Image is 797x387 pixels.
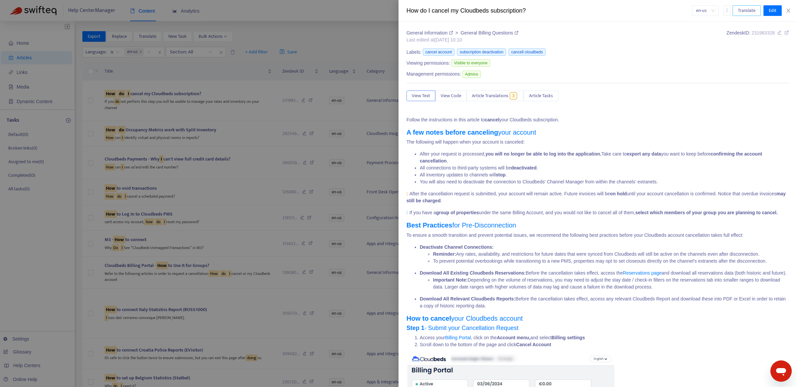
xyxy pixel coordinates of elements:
[406,222,516,229] a: Best Practicesfor Pre-Disconnection
[724,5,730,16] button: more
[725,8,729,13] span: more
[451,59,490,67] span: Visible to everyone
[436,210,479,215] strong: group of properties
[406,139,789,146] p: The following will happen when your account is canceled:
[433,258,789,265] li: To prevent potential overbookings while transitioning to a new PMS, properties may opt to set clo...
[420,178,789,185] li: You will also need to deactivate the connection to Cloudbeds' Channel Manager from within the cha...
[433,277,789,290] li: Depending on the volume of reservations, you may need to adjust the stay date / check-in filters ...
[420,151,762,163] strong: confirming the account cancellation
[420,270,789,290] li: Before the cancellation takes effect, access the and download all reservations data (both histori...
[738,7,755,14] span: Translate
[406,209,789,216] p: If you have a under the same Billing Account, and you would not like to cancel all of them,
[423,48,455,56] span: cancel account
[696,6,715,16] span: en-us
[435,91,467,101] button: View Code
[420,270,526,276] strong: Download All Existing Cloudbeds Reservations:
[529,92,553,99] span: Article Tasks
[496,172,506,177] strong: stop
[524,91,558,101] button: Article Tasks
[623,270,662,276] a: Reservations page
[508,48,545,56] span: cancell cloudbeds
[420,295,789,309] li: Before the cancellation takes effect, access any relevant Cloudbeds Report and download these int...
[406,30,518,36] div: >
[406,91,435,101] button: View Text
[610,191,627,196] strong: on hold
[727,30,789,43] div: Zendesk ID:
[461,30,518,35] a: General Billing Questions
[406,222,452,229] strong: Best Practices
[433,277,468,283] strong: Important Note:
[406,232,789,239] p: To ensure a smooth transition and prevent potential issues, we recommend the following best pract...
[510,92,517,99] span: 3
[552,335,585,340] strong: Billing settings
[516,342,551,347] strong: Cancel Account
[420,171,789,178] li: All inventory updates to channels will .
[406,116,789,123] p: Follow the instructions in this article to your Cloudbeds subscription.
[472,92,508,99] span: Article Translations
[420,296,515,301] strong: Download All Relevant Cloudbeds Reports:
[420,151,789,164] li: After your request is processed, Take care to you want to keep before .
[486,151,601,157] strong: you will no longer be able to log into the application.
[406,190,789,204] p: After the cancellation request is submitted, your account will remain active. Future invoices wil...
[433,251,456,257] strong: Reminder:
[627,151,661,157] strong: export any data
[763,5,782,16] button: Edit
[420,334,789,341] li: Access your , click on the and select
[406,315,451,322] strong: How to cancel
[406,129,498,136] strong: A few notes before canceling
[406,325,424,331] strong: Step 1
[406,60,450,67] span: Viewing permissions:
[497,335,530,340] strong: Account menu,
[441,92,461,99] span: View Code
[420,164,789,171] li: All connections to third-party systems will be .
[752,30,775,35] span: 231983328
[467,91,524,101] button: Article Translations3
[406,325,518,331] a: Step 1- Submit your Cancellation Request
[635,210,778,215] strong: select which members of your group you are planning to cancel.
[406,30,454,35] a: General Information
[786,8,791,13] span: close
[433,251,789,258] li: Any rates, availability, and restrictions for future dates that were synced from Cloudbeds will s...
[733,5,761,16] button: Translate
[769,7,776,14] span: Edit
[406,49,421,56] span: Labels:
[770,360,792,382] iframe: Button to launch messaging window
[445,335,471,340] a: Billing Portal
[420,341,789,348] li: Scroll down to the bottom of the page and click
[511,165,537,170] strong: deactivated
[462,71,481,78] span: Admins
[784,8,793,14] button: Close
[406,6,692,15] div: How do I cancel my Cloudbeds subscription?
[412,92,430,99] span: View Text
[406,129,536,136] a: A few notes before cancelingyour account
[457,48,506,56] span: subscription deactivation
[485,117,499,122] strong: cancel
[406,71,461,78] span: Management permissions:
[406,315,523,322] a: How to cancelyour Cloudbeds account
[406,36,518,43] div: Last edited at [DATE] 10:10
[420,244,494,250] strong: Deactivate Channel Connections:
